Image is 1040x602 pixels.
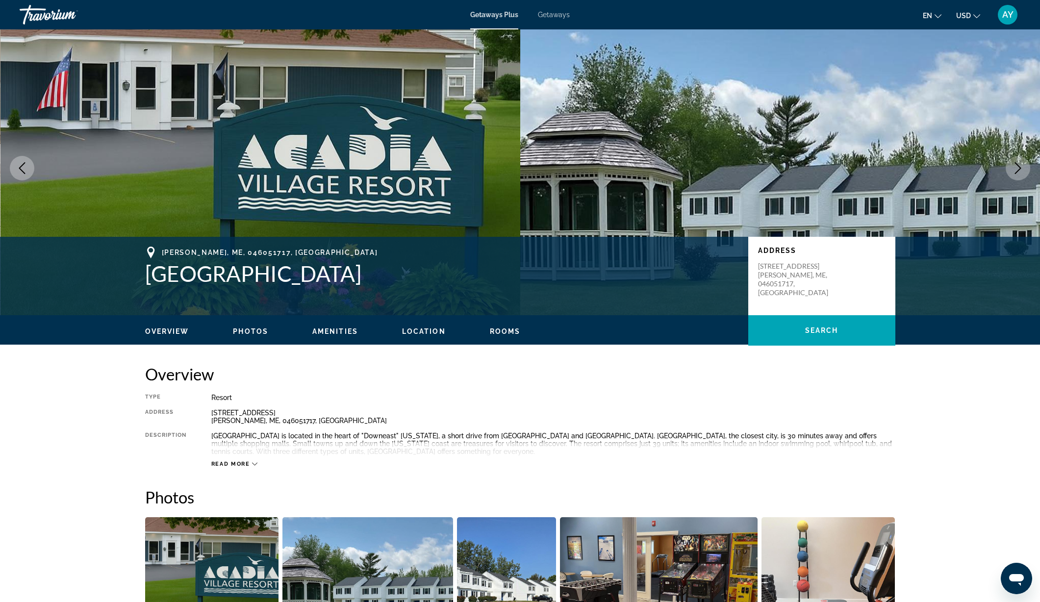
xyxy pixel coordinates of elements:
p: Address [758,247,886,254]
div: Resort [211,394,895,401]
span: AY [1002,10,1014,20]
button: Rooms [490,327,521,336]
button: Location [402,327,446,336]
span: [PERSON_NAME], ME, 046051717, [GEOGRAPHIC_DATA] [162,249,378,256]
button: Overview [145,327,189,336]
button: Change language [923,8,941,23]
span: USD [956,12,971,20]
div: Type [145,394,187,401]
p: [STREET_ADDRESS] [PERSON_NAME], ME, 046051717, [GEOGRAPHIC_DATA] [758,262,837,297]
button: Photos [233,327,268,336]
button: User Menu [995,4,1020,25]
button: Next image [1006,156,1030,180]
h2: Photos [145,487,895,507]
h2: Overview [145,364,895,384]
div: Address [145,409,187,425]
button: Search [748,315,895,346]
span: Location [402,327,446,335]
div: [GEOGRAPHIC_DATA] is located in the heart of "Downeast" [US_STATE], a short drive from [GEOGRAPHI... [211,432,895,455]
span: en [923,12,932,20]
iframe: Button to launch messaging window [1001,563,1032,594]
a: Getaways Plus [470,11,518,19]
button: Read more [211,460,258,468]
a: Getaways [538,11,570,19]
span: Search [805,326,838,334]
button: Previous image [10,156,34,180]
h1: [GEOGRAPHIC_DATA] [145,261,738,286]
a: Travorium [20,2,118,27]
button: Change currency [956,8,980,23]
span: Overview [145,327,189,335]
div: Description [145,432,187,455]
span: Read more [211,461,250,467]
div: [STREET_ADDRESS] [PERSON_NAME], ME, 046051717, [GEOGRAPHIC_DATA] [211,409,895,425]
button: Amenities [312,327,358,336]
span: Photos [233,327,268,335]
span: Rooms [490,327,521,335]
span: Amenities [312,327,358,335]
